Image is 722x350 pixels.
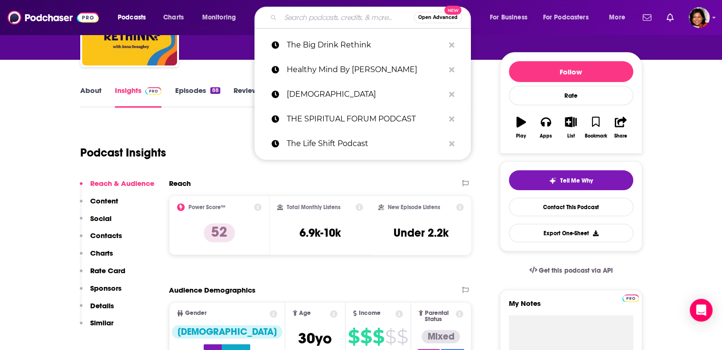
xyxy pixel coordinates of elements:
[689,7,710,28] img: User Profile
[583,111,608,145] button: Bookmark
[388,204,440,211] h2: New Episode Listens
[145,87,162,95] img: Podchaser Pro
[254,107,471,131] a: THE SPIRITUAL FORUM PODCAST
[348,329,359,344] span: $
[80,249,113,266] button: Charts
[90,301,114,310] p: Details
[90,318,113,327] p: Similar
[534,111,558,145] button: Apps
[689,7,710,28] span: Logged in as terelynbc
[622,293,639,302] a: Pro website
[516,133,526,139] div: Play
[287,131,444,156] p: The Life Shift Podcast
[690,299,713,322] div: Open Intercom Messenger
[281,10,414,25] input: Search podcasts, credits, & more...
[414,12,462,23] button: Open AdvancedNew
[111,10,158,25] button: open menu
[425,310,454,322] span: Parental Status
[254,33,471,57] a: The Big Drink Rethink
[157,10,189,25] a: Charts
[90,284,122,293] p: Sponsors
[90,196,118,205] p: Content
[614,133,627,139] div: Share
[622,295,639,302] img: Podchaser Pro
[80,231,122,249] button: Contacts
[80,196,118,214] button: Content
[80,179,154,196] button: Reach & Audience
[254,57,471,82] a: Healthy Mind By [PERSON_NAME]
[196,10,248,25] button: open menu
[689,7,710,28] button: Show profile menu
[509,86,633,105] div: Rate
[543,11,589,24] span: For Podcasters
[185,310,206,316] span: Gender
[418,15,458,20] span: Open Advanced
[90,214,112,223] p: Social
[8,9,99,27] img: Podchaser - Follow, Share and Rate Podcasts
[90,266,125,275] p: Rate Card
[90,231,122,240] p: Contacts
[263,7,480,28] div: Search podcasts, credits, & more...
[509,61,633,82] button: Follow
[90,249,113,258] p: Charts
[639,9,655,26] a: Show notifications dropdown
[188,204,225,211] h2: Power Score™
[422,330,460,343] div: Mixed
[254,82,471,107] a: [DEMOGRAPHIC_DATA]
[80,266,125,284] button: Rate Card
[163,11,184,24] span: Charts
[567,133,575,139] div: List
[287,204,340,211] h2: Total Monthly Listens
[360,329,372,344] span: $
[549,177,556,184] img: tell me why sparkle
[204,223,235,242] p: 52
[299,310,311,316] span: Age
[115,86,162,108] a: InsightsPodchaser Pro
[287,33,444,57] p: The Big Drink Rethink
[663,9,677,26] a: Show notifications dropdown
[509,299,633,315] label: My Notes
[537,10,602,25] button: open menu
[298,329,332,348] span: 30 yo
[509,170,633,190] button: tell me why sparkleTell Me Why
[80,301,114,319] button: Details
[175,86,220,108] a: Episodes88
[80,86,102,108] a: About
[522,259,620,282] a: Get this podcast via API
[118,11,146,24] span: Podcasts
[509,111,534,145] button: Play
[80,146,166,160] h1: Podcast Insights
[169,179,191,188] h2: Reach
[558,111,583,145] button: List
[608,111,633,145] button: Share
[172,325,282,339] div: [DEMOGRAPHIC_DATA]
[385,329,396,344] span: $
[584,133,607,139] div: Bookmark
[490,11,527,24] span: For Business
[359,310,381,316] span: Income
[254,131,471,156] a: The Life Shift Podcast
[509,198,633,216] a: Contact This Podcast
[602,10,637,25] button: open menu
[90,179,154,188] p: Reach & Audience
[287,82,444,107] p: jewish
[210,87,220,94] div: 88
[80,214,112,231] button: Social
[169,286,255,295] h2: Audience Demographics
[509,224,633,242] button: Export One-Sheet
[540,133,552,139] div: Apps
[202,11,236,24] span: Monitoring
[287,107,444,131] p: THE SPIRITUAL FORUM PODCAST
[539,267,612,275] span: Get this podcast via API
[394,226,449,240] h3: Under 2.2k
[80,318,113,336] button: Similar
[397,329,408,344] span: $
[560,177,593,184] span: Tell Me Why
[609,11,625,24] span: More
[444,6,461,15] span: New
[483,10,539,25] button: open menu
[80,284,122,301] button: Sponsors
[373,329,384,344] span: $
[234,86,261,108] a: Reviews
